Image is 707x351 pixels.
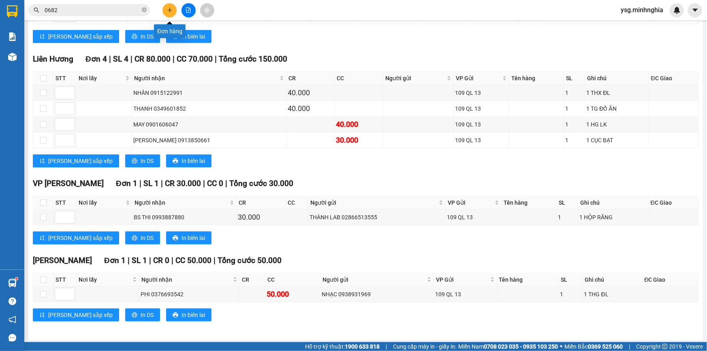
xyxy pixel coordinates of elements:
[125,154,160,167] button: printerIn DS
[288,103,333,114] div: 40.000
[267,289,319,300] div: 50.000
[47,30,53,36] span: phone
[162,3,177,17] button: plus
[133,104,285,113] div: THANH 0349601852
[125,30,160,43] button: printerIn DS
[455,136,508,145] div: 109 QL 13
[141,275,231,284] span: Người nhận
[587,104,647,113] div: 1 TG ĐỒ ĂN
[182,3,196,17] button: file-add
[182,32,205,41] span: In biên lai
[436,275,488,284] span: VP Gửi
[218,256,282,265] span: Tổng cước 50.000
[33,308,119,321] button: sort-ascending[PERSON_NAME] sắp xếp
[39,34,45,40] span: sort-ascending
[9,297,16,305] span: question-circle
[8,279,17,287] img: warehouse-icon
[497,273,559,287] th: Tên hàng
[587,120,647,129] div: 1 HG LK
[454,85,509,101] td: 109 QL 13
[48,233,113,242] span: [PERSON_NAME] sắp xếp
[454,101,509,117] td: 109 QL 13
[143,179,159,188] span: SL 1
[141,32,154,41] span: In DS
[286,196,308,210] th: CC
[133,120,285,129] div: MAY 0901606047
[286,72,335,85] th: CR
[588,343,623,350] strong: 0369 525 060
[175,256,211,265] span: CC 50.000
[153,256,169,265] span: CR 0
[564,72,585,85] th: SL
[454,133,509,148] td: 109 QL 13
[177,54,213,64] span: CC 70.000
[203,179,205,188] span: |
[166,308,211,321] button: printerIn biên lai
[200,3,214,17] button: aim
[587,136,647,145] div: 1 CỤC BẠT
[134,213,235,222] div: BS THI 0993887880
[166,231,211,244] button: printerIn biên lai
[565,88,583,97] div: 1
[132,158,137,165] span: printer
[182,310,205,319] span: In biên lai
[692,6,699,14] span: caret-down
[125,308,160,321] button: printerIn DS
[386,342,387,351] span: |
[166,154,211,167] button: printerIn biên lai
[141,310,154,319] span: In DS
[237,196,286,210] th: CR
[53,196,77,210] th: STT
[39,235,45,242] span: sort-ascending
[109,54,111,64] span: |
[322,290,432,299] div: NHẠC 0938931969
[310,213,444,222] div: THÀNH LAB 02866513555
[578,196,649,210] th: Ghi chú
[186,7,191,13] span: file-add
[173,235,178,242] span: printer
[584,290,641,299] div: 1 THG ĐL
[225,179,227,188] span: |
[8,32,17,41] img: solution-icon
[393,342,456,351] span: Cung cấp máy in - giấy in:
[167,7,173,13] span: plus
[565,104,583,113] div: 1
[4,4,44,44] img: logo.jpg
[335,72,383,85] th: CC
[455,104,508,113] div: 109 QL 13
[79,275,131,284] span: Nơi lấy
[132,256,147,265] span: SL 1
[558,213,577,222] div: 1
[455,120,508,129] div: 109 QL 13
[305,342,380,351] span: Hỗ trợ kỹ thuật:
[229,179,293,188] span: Tổng cước 30.000
[39,158,45,165] span: sort-ascending
[7,5,17,17] img: logo-vxr
[238,212,284,223] div: 30.000
[240,273,265,287] th: CR
[215,54,217,64] span: |
[662,344,668,349] span: copyright
[53,72,77,85] th: STT
[207,179,223,188] span: CC 0
[33,54,73,64] span: Liên Hương
[434,287,497,302] td: 109 QL 13
[4,28,154,48] li: 02523854854,0913854573, 0913854356
[484,343,558,350] strong: 0708 023 035 - 0935 103 250
[161,179,163,188] span: |
[142,6,147,14] span: close-circle
[288,87,333,98] div: 40.000
[79,74,124,83] span: Nơi lấy
[135,198,228,207] span: Người nhận
[53,273,77,287] th: STT
[135,54,171,64] span: CR 80.000
[79,198,124,207] span: Nơi lấy
[85,54,107,64] span: Đơn 4
[165,179,201,188] span: CR 30.000
[614,5,670,15] span: ysg.minhnghia
[133,88,285,97] div: NHÂN 0915122991
[173,54,175,64] span: |
[643,273,698,287] th: ĐC Giao
[560,345,562,348] span: ⚪️
[48,310,113,319] span: [PERSON_NAME] sắp xếp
